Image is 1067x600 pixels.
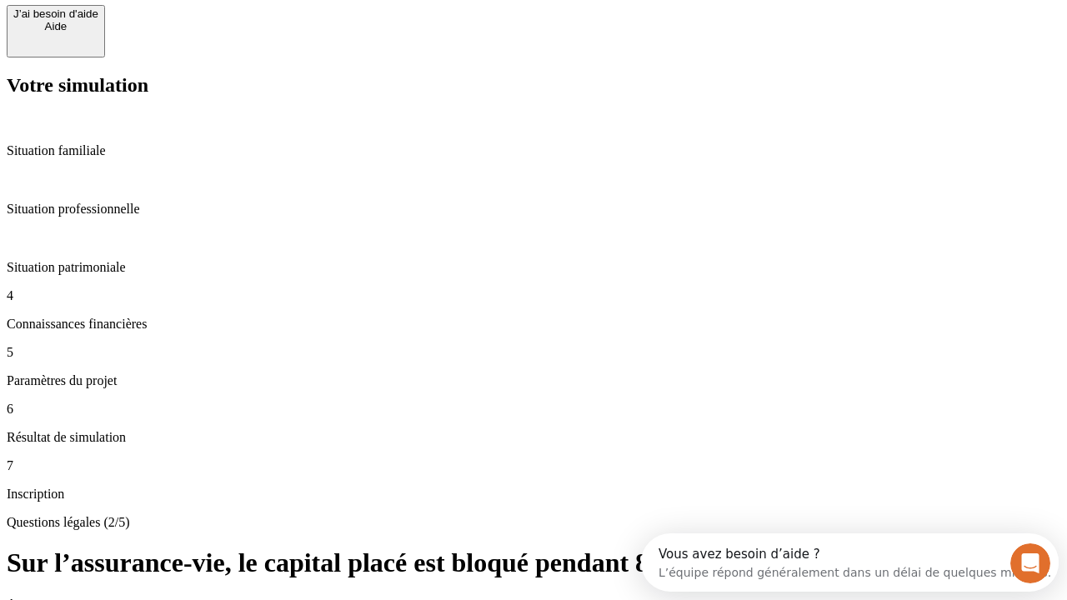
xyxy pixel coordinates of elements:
div: Aide [13,20,98,32]
p: Questions légales (2/5) [7,515,1060,530]
p: 4 [7,288,1060,303]
p: 5 [7,345,1060,360]
div: L’équipe répond généralement dans un délai de quelques minutes. [18,27,410,45]
div: Ouvrir le Messenger Intercom [7,7,459,52]
p: Connaissances financières [7,317,1060,332]
iframe: Intercom live chat [1010,543,1050,583]
h1: Sur l’assurance-vie, le capital placé est bloqué pendant 8 ans ? [7,547,1060,578]
div: J’ai besoin d'aide [13,7,98,20]
div: Vous avez besoin d’aide ? [18,14,410,27]
p: Résultat de simulation [7,430,1060,445]
p: Situation professionnelle [7,202,1060,217]
p: Situation familiale [7,143,1060,158]
p: Situation patrimoniale [7,260,1060,275]
p: 7 [7,458,1060,473]
iframe: Intercom live chat discovery launcher [641,533,1059,592]
p: Paramètres du projet [7,373,1060,388]
h2: Votre simulation [7,74,1060,97]
button: J’ai besoin d'aideAide [7,5,105,57]
p: 6 [7,402,1060,417]
p: Inscription [7,487,1060,502]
